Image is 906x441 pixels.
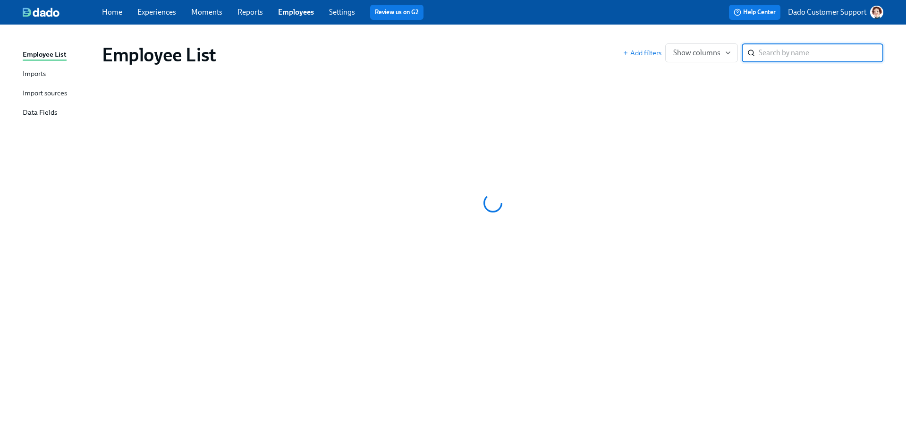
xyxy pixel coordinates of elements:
h1: Employee List [102,43,216,66]
a: Moments [191,8,222,17]
span: Help Center [734,8,776,17]
img: AATXAJw-nxTkv1ws5kLOi-TQIsf862R-bs_0p3UQSuGH=s96-c [870,6,883,19]
a: Review us on G2 [375,8,419,17]
a: Settings [329,8,355,17]
div: Employee List [23,49,67,61]
a: Employees [278,8,314,17]
button: Add filters [623,48,661,58]
a: dado [23,8,102,17]
div: Imports [23,68,46,80]
input: Search by name [759,43,883,62]
button: Dado Customer Support [788,6,883,19]
a: Data Fields [23,107,94,119]
img: dado [23,8,59,17]
button: Help Center [729,5,780,20]
p: Dado Customer Support [788,7,866,17]
a: Employee List [23,49,94,61]
div: Import sources [23,88,67,100]
a: Imports [23,68,94,80]
a: Import sources [23,88,94,100]
button: Review us on G2 [370,5,423,20]
span: Show columns [673,48,730,58]
div: Data Fields [23,107,57,119]
button: Show columns [665,43,738,62]
a: Home [102,8,122,17]
a: Experiences [137,8,176,17]
a: Reports [237,8,263,17]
